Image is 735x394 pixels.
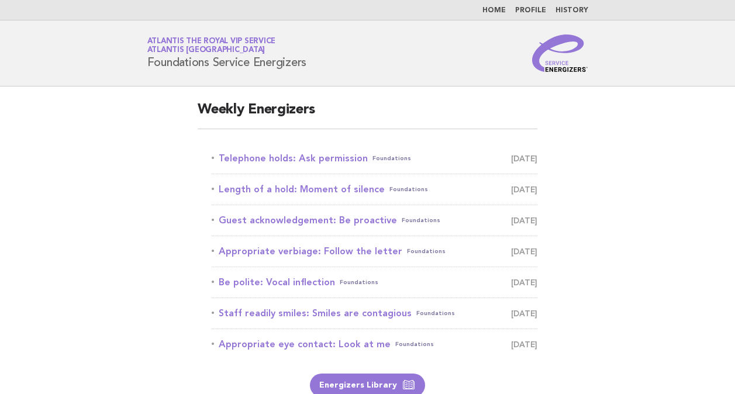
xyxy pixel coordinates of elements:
span: [DATE] [511,212,537,229]
span: [DATE] [511,181,537,198]
span: Atlantis [GEOGRAPHIC_DATA] [147,47,265,54]
h2: Weekly Energizers [198,101,537,129]
span: Foundations [402,212,440,229]
span: [DATE] [511,243,537,260]
a: Be polite: Vocal inflectionFoundations [DATE] [212,274,537,291]
span: Foundations [340,274,378,291]
img: Service Energizers [532,34,588,72]
a: Atlantis the Royal VIP ServiceAtlantis [GEOGRAPHIC_DATA] [147,37,276,54]
a: History [555,7,588,14]
a: Guest acknowledgement: Be proactiveFoundations [DATE] [212,212,537,229]
span: Foundations [389,181,428,198]
span: [DATE] [511,336,537,352]
span: Foundations [416,305,455,322]
a: Appropriate verbiage: Follow the letterFoundations [DATE] [212,243,537,260]
span: Foundations [395,336,434,352]
h1: Foundations Service Energizers [147,38,307,68]
a: Appropriate eye contact: Look at meFoundations [DATE] [212,336,537,352]
span: Foundations [407,243,446,260]
a: Staff readily smiles: Smiles are contagiousFoundations [DATE] [212,305,537,322]
a: Telephone holds: Ask permissionFoundations [DATE] [212,150,537,167]
a: Home [482,7,506,14]
span: [DATE] [511,274,537,291]
a: Profile [515,7,546,14]
a: Length of a hold: Moment of silenceFoundations [DATE] [212,181,537,198]
span: [DATE] [511,305,537,322]
span: Foundations [372,150,411,167]
span: [DATE] [511,150,537,167]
